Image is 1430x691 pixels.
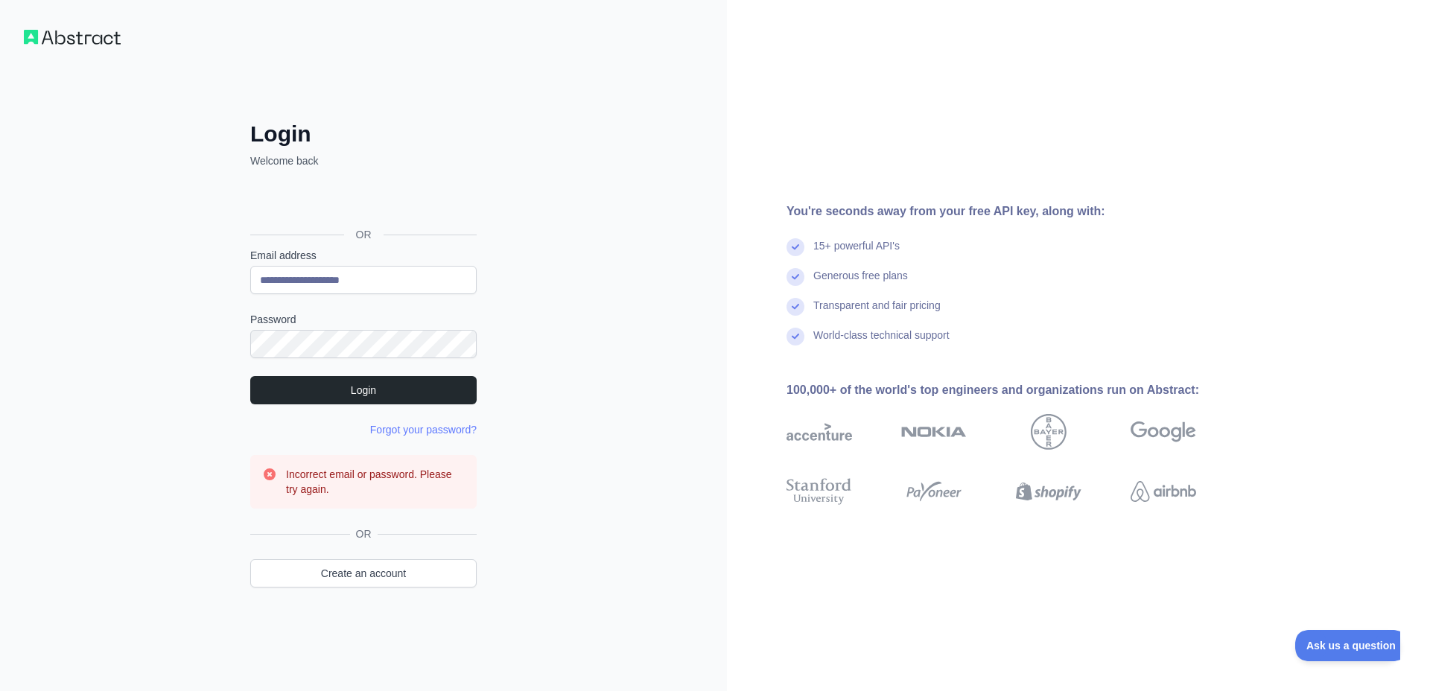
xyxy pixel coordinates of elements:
img: shopify [1016,475,1081,508]
img: check mark [786,298,804,316]
div: 15+ powerful API's [813,238,900,268]
img: payoneer [901,475,967,508]
img: stanford university [786,475,852,508]
h3: Incorrect email or password. Please try again. [286,467,465,497]
img: accenture [786,414,852,450]
button: Login [250,376,477,404]
div: World-class technical support [813,328,950,357]
label: Password [250,312,477,327]
img: bayer [1031,414,1067,450]
div: 100,000+ of the world's top engineers and organizations run on Abstract: [786,381,1244,399]
span: OR [344,227,384,242]
iframe: Help Scout Beacon - Open [1295,630,1400,661]
img: check mark [786,268,804,286]
img: check mark [786,238,804,256]
img: Workflow [24,30,121,45]
div: Generous free plans [813,268,908,298]
p: Welcome back [250,153,477,168]
label: Email address [250,248,477,263]
img: airbnb [1131,475,1196,508]
iframe: Sign in with Google Button [243,185,481,217]
a: Forgot your password? [370,424,477,436]
img: nokia [901,414,967,450]
a: Create an account [250,559,477,587]
div: You're seconds away from your free API key, along with: [786,203,1244,220]
img: check mark [786,328,804,345]
span: OR [350,526,378,541]
img: google [1131,414,1196,450]
div: Sign in with Google. Opens in new tab [250,185,474,217]
div: Transparent and fair pricing [813,298,941,328]
h2: Login [250,121,477,147]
